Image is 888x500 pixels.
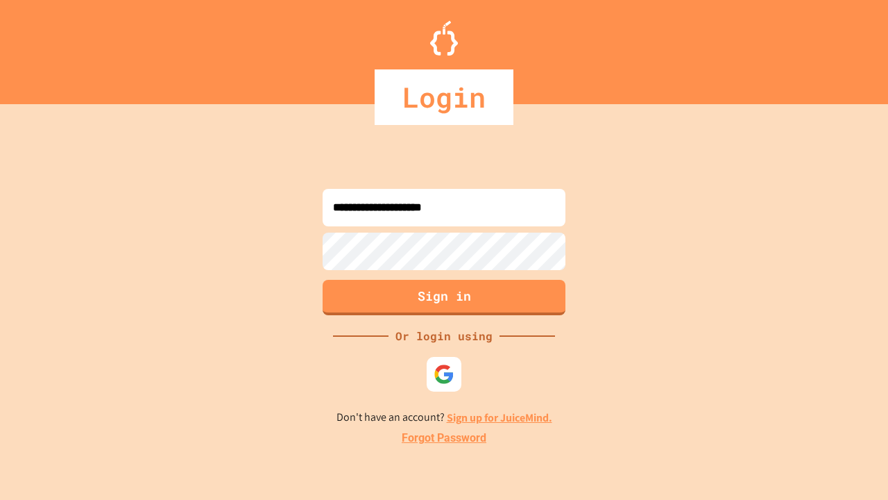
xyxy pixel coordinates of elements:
div: Or login using [388,328,499,344]
img: google-icon.svg [434,364,454,385]
a: Forgot Password [402,430,486,447]
p: Don't have an account? [336,409,552,426]
a: Sign up for JuiceMind. [447,410,552,425]
button: Sign in [323,280,565,315]
div: Login [375,69,513,125]
img: Logo.svg [430,21,458,56]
